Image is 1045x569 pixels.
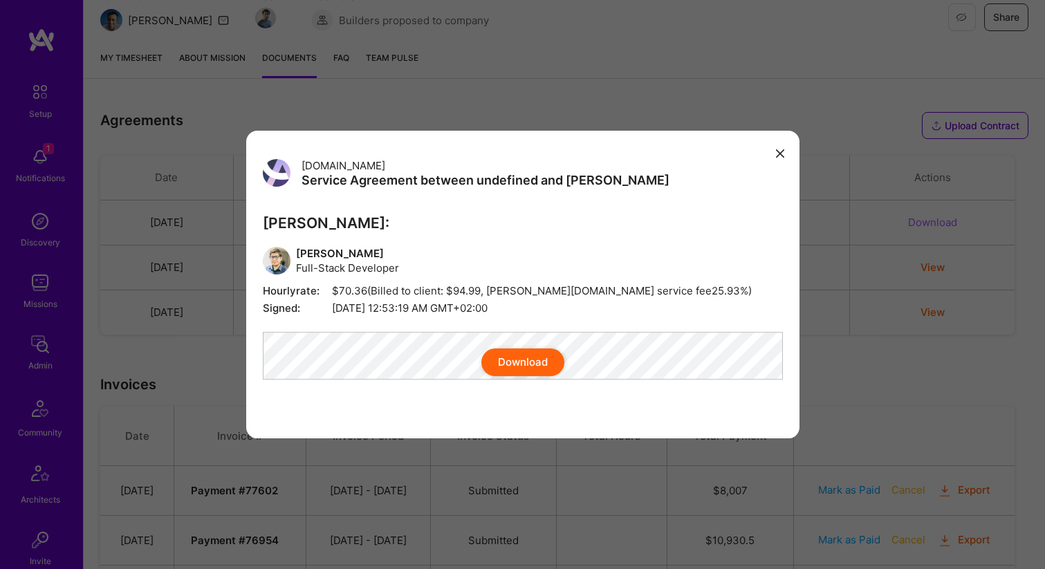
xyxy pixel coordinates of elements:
[776,149,784,158] i: icon Close
[302,159,385,172] span: [DOMAIN_NAME]
[263,283,332,298] span: Hourly rate:
[263,301,783,315] span: [DATE] 12:53:19 AM GMT+02:00
[302,173,669,188] h3: Service Agreement between undefined and [PERSON_NAME]
[263,214,783,232] h3: [PERSON_NAME]:
[263,159,290,187] img: User Avatar
[263,247,290,274] img: User Avatar
[263,283,783,298] span: $70.36 (Billed to client: $ 94.99 , [PERSON_NAME][DOMAIN_NAME] service fee 25.93 %)
[296,246,399,261] span: [PERSON_NAME]
[263,301,332,315] span: Signed:
[246,131,799,439] div: modal
[481,348,564,376] button: Download
[296,261,399,275] span: Full-Stack Developer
